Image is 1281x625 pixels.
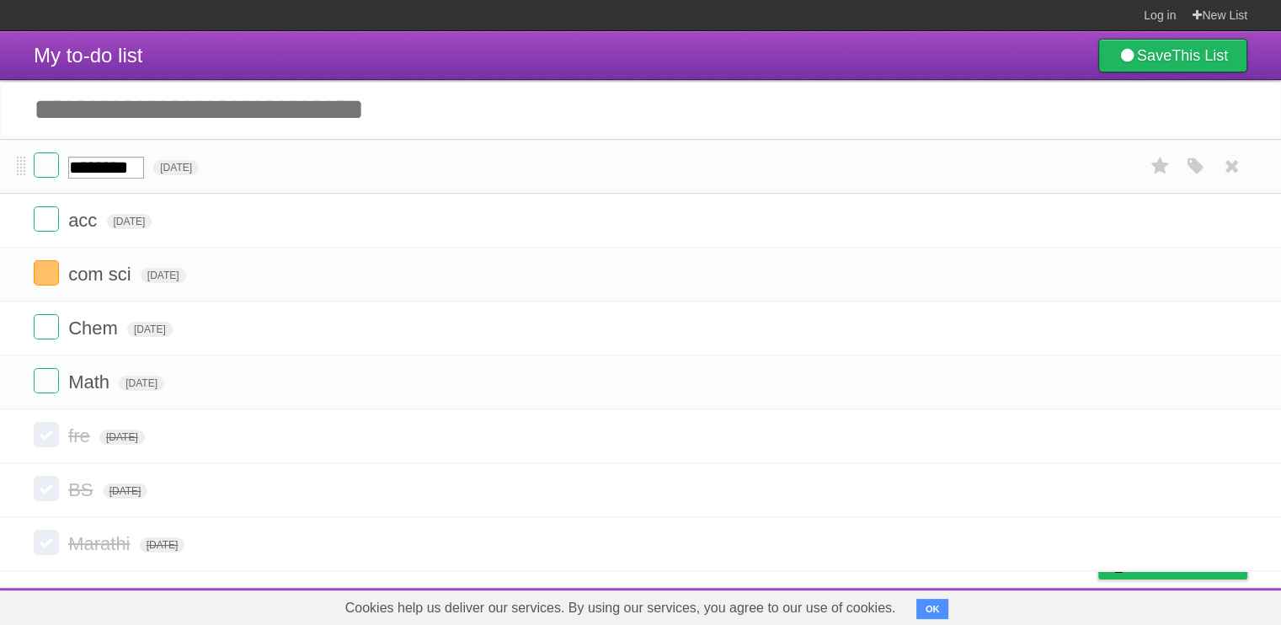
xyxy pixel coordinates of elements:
span: Chem [68,318,122,339]
span: [DATE] [119,376,164,391]
span: [DATE] [127,322,173,337]
label: Done [34,206,59,232]
span: My to-do list [34,44,142,67]
label: Done [34,260,59,286]
span: Math [68,371,114,393]
span: BS [68,479,97,500]
label: Done [34,314,59,339]
span: Buy me a coffee [1134,549,1239,579]
label: Done [34,476,59,501]
label: Done [34,152,59,178]
span: [DATE] [153,160,199,175]
a: SaveThis List [1098,39,1247,72]
label: Done [34,530,59,555]
span: Cookies help us deliver our services. By using our services, you agree to our use of cookies. [328,591,913,625]
span: [DATE] [141,268,186,283]
span: acc [68,210,101,231]
label: Done [34,422,59,447]
button: OK [916,599,949,619]
label: Star task [1145,152,1177,180]
span: [DATE] [107,214,152,229]
span: [DATE] [99,430,145,445]
span: [DATE] [140,537,185,553]
span: [DATE] [103,483,148,499]
span: com sci [68,264,136,285]
label: Done [34,368,59,393]
b: This List [1172,47,1228,64]
span: Marathi [68,533,134,554]
span: fre [68,425,94,446]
